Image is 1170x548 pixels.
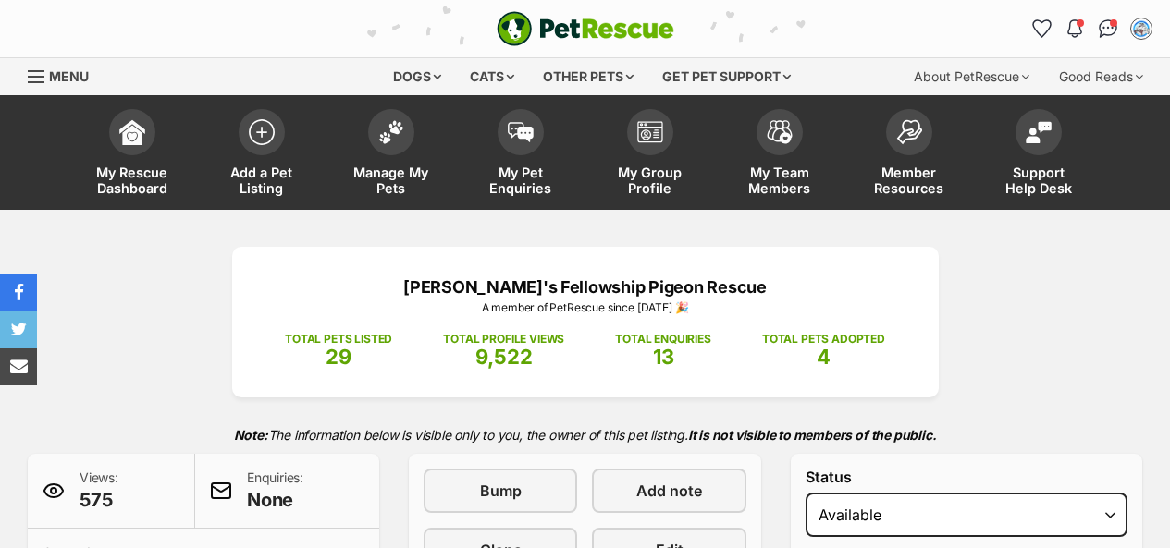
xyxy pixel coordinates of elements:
span: 575 [80,487,118,513]
img: dashboard-icon-eb2f2d2d3e046f16d808141f083e7271f6b2e854fb5c12c21221c1fb7104beca.svg [119,119,145,145]
div: Dogs [380,58,454,95]
img: member-resources-icon-8e73f808a243e03378d46382f2149f9095a855e16c252ad45f914b54edf8863c.svg [896,119,922,144]
span: 29 [326,345,351,369]
a: My Team Members [715,100,844,210]
div: Other pets [530,58,647,95]
a: My Pet Enquiries [456,100,585,210]
a: Add note [592,469,745,513]
p: A member of PetRescue since [DATE] 🎉 [260,299,911,316]
div: Get pet support [649,58,804,95]
span: My Team Members [738,164,821,196]
a: Add a Pet Listing [197,100,326,210]
ul: Account quick links [1027,14,1156,43]
p: TOTAL PETS ADOPTED [762,331,885,347]
span: 4 [817,345,831,369]
span: Manage My Pets [350,164,433,196]
strong: It is not visible to members of the public. [688,427,937,443]
a: Support Help Desk [974,100,1103,210]
button: Notifications [1060,14,1090,43]
a: My Group Profile [585,100,715,210]
a: Manage My Pets [326,100,456,210]
label: Status [806,469,1127,485]
span: Bump [480,480,522,502]
p: Enquiries: [247,469,303,513]
a: Menu [28,58,102,91]
img: add-pet-listing-icon-0afa8454b4691262ce3f59096e99ab1cd57d4a30225e0717b998d2c9b9846f56.svg [249,119,275,145]
img: logo-e224e6f780fb5917bec1dbf3a21bbac754714ae5b6737aabdf751b685950b380.svg [497,11,674,46]
a: PetRescue [497,11,674,46]
div: Cats [457,58,527,95]
a: Bump [424,469,577,513]
span: None [247,487,303,513]
span: 13 [653,345,674,369]
span: Add note [636,480,702,502]
a: Conversations [1093,14,1123,43]
div: About PetRescue [901,58,1042,95]
a: Favourites [1027,14,1056,43]
p: TOTAL PROFILE VIEWS [443,331,564,347]
p: [PERSON_NAME]'s Fellowship Pigeon Rescue [260,274,911,299]
span: My Pet Enquiries [479,164,562,196]
a: Member Resources [844,100,974,210]
span: 9,522 [475,345,533,369]
span: Add a Pet Listing [220,164,303,196]
strong: Note: [234,427,268,443]
p: TOTAL PETS LISTED [285,331,392,347]
img: Molly Coonan profile pic [1132,19,1151,38]
p: TOTAL ENQUIRIES [615,331,710,347]
img: pet-enquiries-icon-7e3ad2cf08bfb03b45e93fb7055b45f3efa6380592205ae92323e6603595dc1f.svg [508,122,534,142]
span: Support Help Desk [997,164,1080,196]
span: My Rescue Dashboard [91,164,174,196]
img: help-desk-icon-fdf02630f3aa405de69fd3d07c3f3aa587a6932b1a1747fa1d2bba05be0121f9.svg [1026,121,1052,143]
a: My Rescue Dashboard [68,100,197,210]
div: Good Reads [1046,58,1156,95]
p: Views: [80,469,118,513]
img: manage-my-pets-icon-02211641906a0b7f246fdf0571729dbe1e7629f14944591b6c1af311fb30b64b.svg [378,120,404,144]
img: group-profile-icon-3fa3cf56718a62981997c0bc7e787c4b2cf8bcc04b72c1350f741eb67cf2f40e.svg [637,121,663,143]
img: chat-41dd97257d64d25036548639549fe6c8038ab92f7586957e7f3b1b290dea8141.svg [1099,19,1118,38]
img: team-members-icon-5396bd8760b3fe7c0b43da4ab00e1e3bb1a5d9ba89233759b79545d2d3fc5d0d.svg [767,120,793,144]
button: My account [1127,14,1156,43]
span: My Group Profile [609,164,692,196]
span: Menu [49,68,89,84]
img: notifications-46538b983faf8c2785f20acdc204bb7945ddae34d4c08c2a6579f10ce5e182be.svg [1067,19,1082,38]
span: Member Resources [868,164,951,196]
p: The information below is visible only to you, the owner of this pet listing. [28,416,1142,454]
